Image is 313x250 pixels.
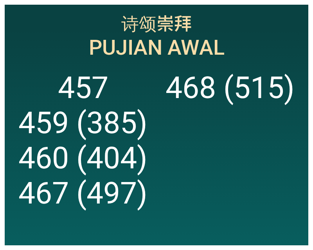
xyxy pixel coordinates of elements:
[18,176,148,211] li: 467 (497)
[121,10,192,36] span: 诗颂崇拜
[58,70,108,105] li: 457
[89,35,225,60] span: Pujian Awal
[18,105,148,141] li: 459 (385)
[18,141,148,176] li: 460 (404)
[165,70,295,105] li: 468 (515)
